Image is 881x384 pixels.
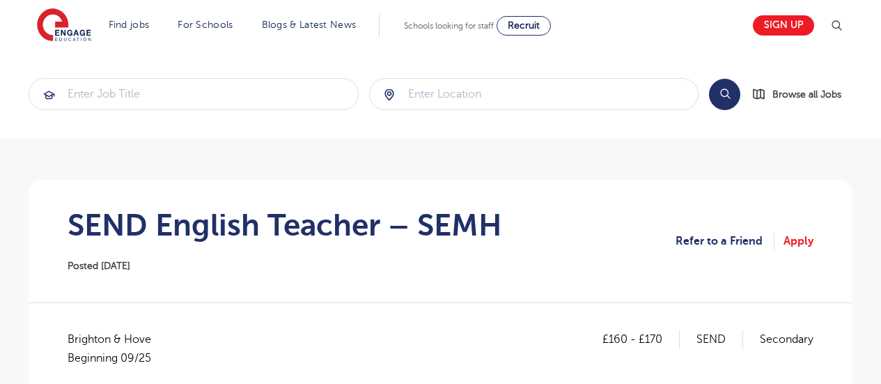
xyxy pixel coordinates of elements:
[68,349,151,367] p: Beginning 09/25
[68,330,165,367] span: Brighton & Hove
[29,79,358,109] input: Submit
[760,330,813,348] p: Secondary
[508,20,540,31] span: Recruit
[369,78,699,110] div: Submit
[772,86,841,102] span: Browse all Jobs
[68,208,502,243] h1: SEND English Teacher – SEMH
[696,330,743,348] p: SEND
[753,15,814,36] a: Sign up
[497,16,551,36] a: Recruit
[37,8,91,43] img: Engage Education
[262,20,357,30] a: Blogs & Latest News
[404,21,494,31] span: Schools looking for staff
[709,79,740,110] button: Search
[602,330,680,348] p: £160 - £170
[109,20,150,30] a: Find jobs
[29,78,359,110] div: Submit
[676,232,774,250] a: Refer to a Friend
[783,232,813,250] a: Apply
[751,86,852,102] a: Browse all Jobs
[178,20,233,30] a: For Schools
[68,261,130,271] span: Posted [DATE]
[370,79,699,109] input: Submit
